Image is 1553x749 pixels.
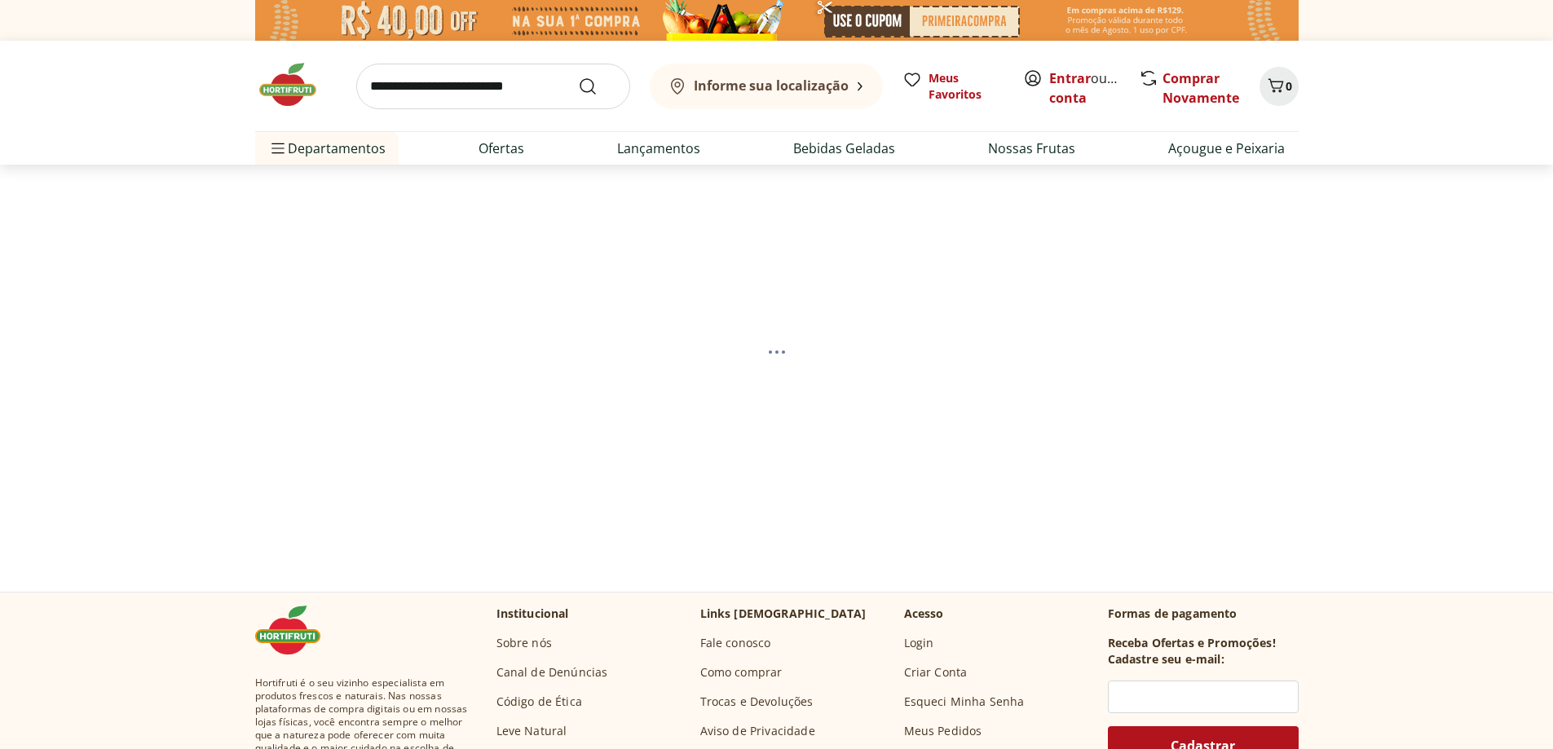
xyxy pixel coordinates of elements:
p: Acesso [904,606,944,622]
a: Nossas Frutas [988,139,1075,158]
button: Informe sua localização [650,64,883,109]
a: Comprar Novamente [1163,69,1239,107]
a: Meus Favoritos [902,70,1004,103]
a: Login [904,635,934,651]
span: Meus Favoritos [929,70,1004,103]
img: Hortifruti [255,606,337,654]
span: 0 [1286,78,1292,94]
a: Açougue e Peixaria [1168,139,1285,158]
a: Esqueci Minha Senha [904,694,1025,710]
a: Ofertas [479,139,524,158]
p: Links [DEMOGRAPHIC_DATA] [700,606,867,622]
a: Criar Conta [904,664,968,681]
a: Como comprar [700,664,783,681]
span: ou [1049,68,1122,108]
b: Informe sua localização [694,77,849,95]
a: Leve Natural [496,723,567,739]
a: Meus Pedidos [904,723,982,739]
p: Formas de pagamento [1108,606,1299,622]
a: Trocas e Devoluções [700,694,814,710]
h3: Cadastre seu e-mail: [1108,651,1224,667]
a: Fale conosco [700,635,771,651]
a: Bebidas Geladas [793,139,895,158]
a: Criar conta [1049,69,1139,107]
span: Departamentos [268,129,386,168]
a: Aviso de Privacidade [700,723,815,739]
a: Lançamentos [617,139,700,158]
a: Canal de Denúncias [496,664,608,681]
h3: Receba Ofertas e Promoções! [1108,635,1276,651]
button: Carrinho [1260,67,1299,106]
a: Código de Ética [496,694,582,710]
a: Sobre nós [496,635,552,651]
p: Institucional [496,606,569,622]
a: Entrar [1049,69,1091,87]
img: Hortifruti [255,60,337,109]
button: Menu [268,129,288,168]
input: search [356,64,630,109]
button: Submit Search [578,77,617,96]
